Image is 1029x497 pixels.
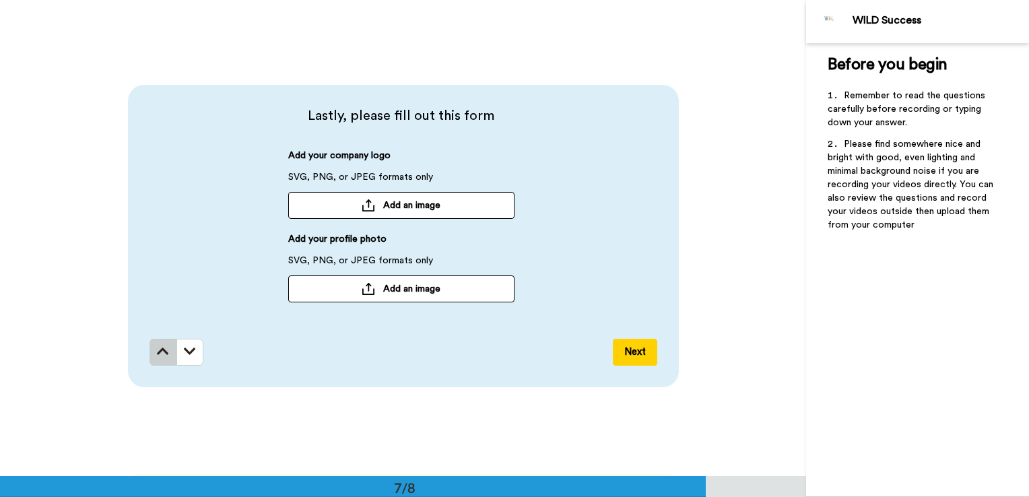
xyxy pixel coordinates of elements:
span: Please find somewhere nice and bright with good, even lighting and minimal background noise if yo... [828,139,996,230]
button: Add an image [288,275,514,302]
div: 7/8 [372,478,437,497]
span: Add an image [383,199,440,212]
span: Remember to read the questions carefully before recording or typing down your answer. [828,91,988,127]
span: Add an image [383,282,440,296]
span: SVG, PNG, or JPEG formats only [288,170,433,192]
img: Profile Image [814,5,846,38]
button: Add an image [288,192,514,219]
span: Add your profile photo [288,232,387,254]
button: Next [613,339,657,366]
div: WILD Success [853,14,1028,27]
span: Before you begin [828,57,947,73]
span: SVG, PNG, or JPEG formats only [288,254,433,275]
span: Add your company logo [288,149,391,170]
span: Lastly, please fill out this form [150,106,653,125]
